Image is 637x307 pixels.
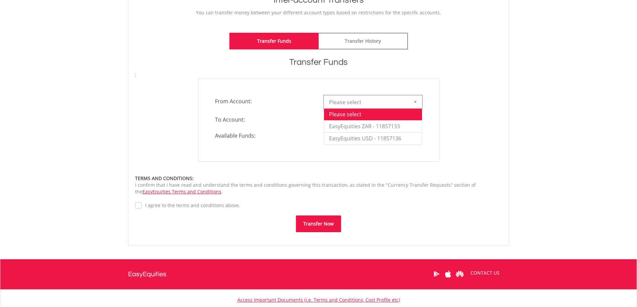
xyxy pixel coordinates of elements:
[128,259,167,289] a: EasyEquities
[324,120,422,132] li: EasyEquities ZAR - 11857133
[135,175,502,182] div: TERMS AND CONDITIONS:
[135,9,502,16] p: You can transfer money between your different account types based on restrictions for the specifi...
[210,95,319,107] span: From Account:
[319,33,408,49] a: Transfer History
[142,202,240,209] label: I agree to the terms and conditions above.
[210,114,319,126] span: To Account:
[454,264,466,284] a: Huawei
[135,175,502,195] div: I confirm that I have read and understand the terms and conditions governing this transaction, as...
[442,264,454,284] a: Apple
[324,132,422,144] li: EasyEquities USD - 11857136
[210,132,319,140] span: Available Funds:
[237,297,400,303] a: Access Important Documents (i.e. Terms and Conditions, Cost Profile etc)
[329,96,407,109] span: Please select
[431,264,442,284] a: Google Play
[142,188,221,195] a: EasyEquities Terms and Conditions
[466,264,504,282] a: CONTACT US
[135,71,502,232] form: ;
[135,56,502,68] h1: Transfer Funds
[296,215,341,232] button: Transfer Now
[324,108,422,120] li: Please select
[229,33,319,49] a: Transfer Funds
